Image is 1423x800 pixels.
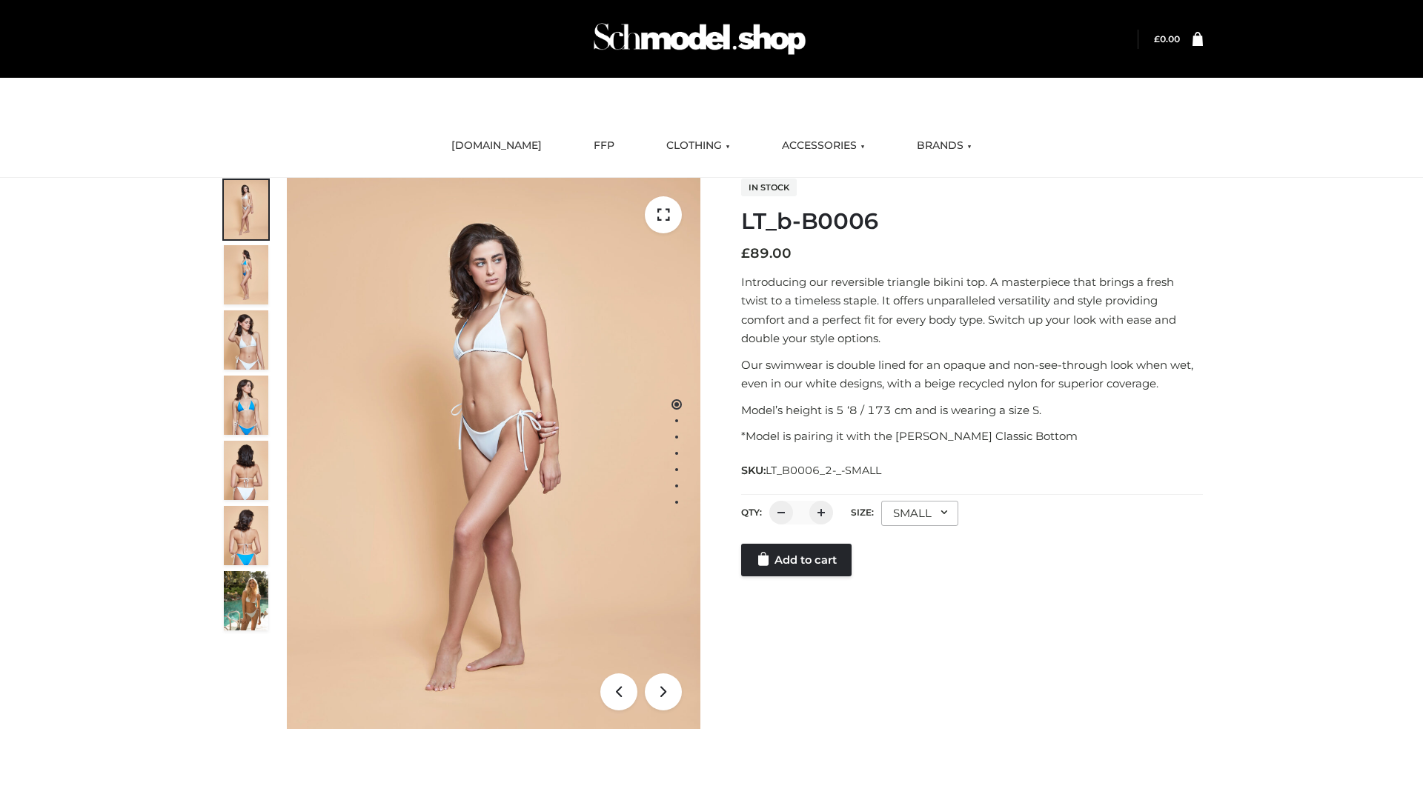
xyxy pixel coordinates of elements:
h1: LT_b-B0006 [741,208,1203,235]
img: ArielClassicBikiniTop_CloudNine_AzureSky_OW114ECO_1-scaled.jpg [224,180,268,239]
span: £ [741,245,750,261]
bdi: 89.00 [741,245,792,261]
label: Size: [851,507,874,518]
bdi: 0.00 [1154,33,1180,44]
a: CLOTHING [655,130,741,162]
img: ArielClassicBikiniTop_CloudNine_AzureSky_OW114ECO_7-scaled.jpg [224,441,268,500]
a: ACCESSORIES [771,130,876,162]
a: FFP [583,130,626,162]
img: ArielClassicBikiniTop_CloudNine_AzureSky_OW114ECO_2-scaled.jpg [224,245,268,304]
a: Add to cart [741,544,852,576]
img: ArielClassicBikiniTop_CloudNine_AzureSky_OW114ECO_4-scaled.jpg [224,376,268,435]
span: SKU: [741,461,883,479]
span: In stock [741,179,797,196]
p: Our swimwear is double lined for an opaque and non-see-through look when wet, even in our white d... [741,356,1203,393]
img: Arieltop_CloudNine_AzureSky2.jpg [224,571,268,630]
p: *Model is pairing it with the [PERSON_NAME] Classic Bottom [741,427,1203,446]
a: [DOMAIN_NAME] [440,130,553,162]
img: ArielClassicBikiniTop_CloudNine_AzureSky_OW114ECO_1 [287,178,700,729]
p: Model’s height is 5 ‘8 / 173 cm and is wearing a size S. [741,401,1203,420]
span: £ [1154,33,1160,44]
img: ArielClassicBikiniTop_CloudNine_AzureSky_OW114ECO_3-scaled.jpg [224,310,268,370]
span: LT_B0006_2-_-SMALL [766,464,881,477]
img: Schmodel Admin 964 [588,10,811,68]
div: SMALL [881,501,958,526]
a: £0.00 [1154,33,1180,44]
img: ArielClassicBikiniTop_CloudNine_AzureSky_OW114ECO_8-scaled.jpg [224,506,268,565]
p: Introducing our reversible triangle bikini top. A masterpiece that brings a fresh twist to a time... [741,273,1203,348]
a: BRANDS [906,130,983,162]
label: QTY: [741,507,762,518]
